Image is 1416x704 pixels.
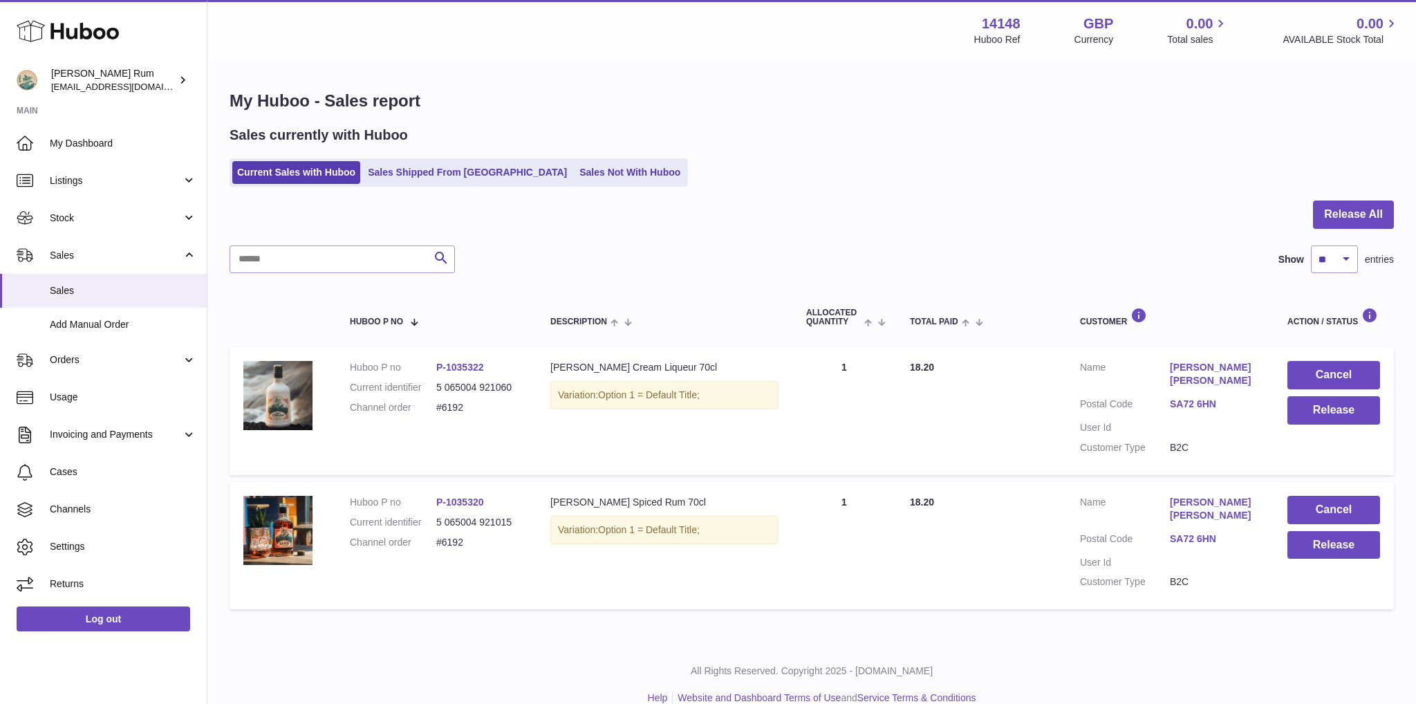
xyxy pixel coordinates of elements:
[363,161,572,184] a: Sales Shipped From [GEOGRAPHIC_DATA]
[1283,15,1399,46] a: 0.00 AVAILABLE Stock Total
[1357,15,1384,33] span: 0.00
[1170,575,1260,589] dd: B2C
[678,692,841,703] a: Website and Dashboard Terms of Use
[1080,398,1170,414] dt: Postal Code
[550,496,779,509] div: [PERSON_NAME] Spiced Rum 70cl
[910,362,934,373] span: 18.20
[50,137,196,150] span: My Dashboard
[243,496,313,565] img: B076VM3184.png
[974,33,1021,46] div: Huboo Ref
[350,516,436,529] dt: Current identifier
[857,692,976,703] a: Service Terms & Conditions
[50,353,182,367] span: Orders
[1283,33,1399,46] span: AVAILABLE Stock Total
[350,381,436,394] dt: Current identifier
[1170,361,1260,387] a: [PERSON_NAME] [PERSON_NAME]
[17,70,37,91] img: mail@bartirum.wales
[550,361,779,374] div: [PERSON_NAME] Cream Liqueur 70cl
[17,606,190,631] a: Log out
[350,536,436,549] dt: Channel order
[806,308,861,326] span: ALLOCATED Quantity
[350,496,436,509] dt: Huboo P no
[550,381,779,409] div: Variation:
[550,516,779,544] div: Variation:
[1287,361,1380,389] button: Cancel
[350,401,436,414] dt: Channel order
[436,536,523,549] dd: #6192
[1365,253,1394,266] span: entries
[350,361,436,374] dt: Huboo P no
[50,249,182,262] span: Sales
[1287,308,1380,326] div: Action / Status
[1186,15,1213,33] span: 0.00
[1170,398,1260,411] a: SA72 6HN
[50,318,196,331] span: Add Manual Order
[792,482,896,609] td: 1
[1080,556,1170,569] dt: User Id
[1080,421,1170,434] dt: User Id
[218,665,1405,678] p: All Rights Reserved. Copyright 2025 - [DOMAIN_NAME]
[50,540,196,553] span: Settings
[598,524,700,535] span: Option 1 = Default Title;
[50,391,196,404] span: Usage
[550,317,607,326] span: Description
[1167,33,1229,46] span: Total sales
[232,161,360,184] a: Current Sales with Huboo
[1170,496,1260,522] a: [PERSON_NAME] [PERSON_NAME]
[50,174,182,187] span: Listings
[1287,496,1380,524] button: Cancel
[436,497,484,508] a: P-1035320
[648,692,668,703] a: Help
[910,497,934,508] span: 18.20
[350,317,403,326] span: Huboo P no
[230,90,1394,112] h1: My Huboo - Sales report
[1080,575,1170,589] dt: Customer Type
[910,317,958,326] span: Total paid
[436,401,523,414] dd: #6192
[1080,441,1170,454] dt: Customer Type
[50,503,196,516] span: Channels
[792,347,896,474] td: 1
[1278,253,1304,266] label: Show
[51,81,203,92] span: [EMAIL_ADDRESS][DOMAIN_NAME]
[230,126,408,145] h2: Sales currently with Huboo
[982,15,1021,33] strong: 14148
[50,577,196,591] span: Returns
[50,428,182,441] span: Invoicing and Payments
[575,161,685,184] a: Sales Not With Huboo
[1080,496,1170,526] dt: Name
[1080,308,1260,326] div: Customer
[1167,15,1229,46] a: 0.00 Total sales
[50,284,196,297] span: Sales
[243,361,313,430] img: Barti_Bottles_at_Gelliswick-029.jpg
[1080,361,1170,391] dt: Name
[50,465,196,479] span: Cases
[50,212,182,225] span: Stock
[1170,532,1260,546] a: SA72 6HN
[51,67,176,93] div: [PERSON_NAME] Rum
[1313,201,1394,229] button: Release All
[1170,441,1260,454] dd: B2C
[1074,33,1114,46] div: Currency
[1083,15,1113,33] strong: GBP
[1080,532,1170,549] dt: Postal Code
[436,516,523,529] dd: 5 065004 921015
[436,381,523,394] dd: 5 065004 921060
[1287,396,1380,425] button: Release
[1287,531,1380,559] button: Release
[436,362,484,373] a: P-1035322
[598,389,700,400] span: Option 1 = Default Title;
